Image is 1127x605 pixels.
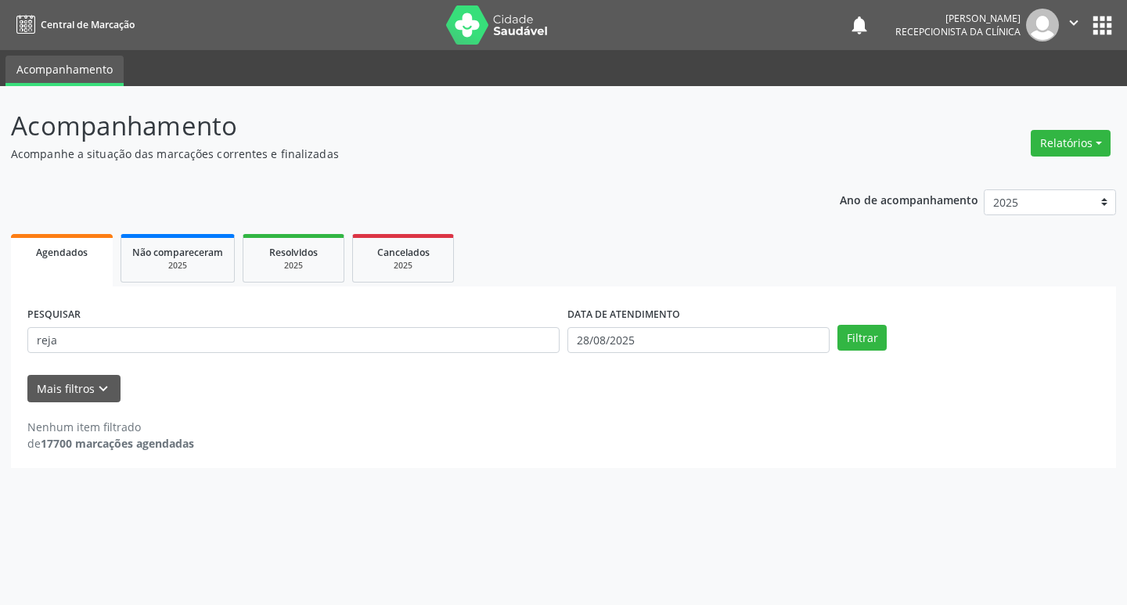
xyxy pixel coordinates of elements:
[132,246,223,259] span: Não compareceram
[5,56,124,86] a: Acompanhamento
[840,189,978,209] p: Ano de acompanhamento
[848,14,870,36] button: notifications
[377,246,430,259] span: Cancelados
[1031,130,1111,157] button: Relatórios
[254,260,333,272] div: 2025
[1059,9,1089,41] button: 
[11,146,784,162] p: Acompanhe a situação das marcações correntes e finalizadas
[27,303,81,327] label: PESQUISAR
[837,325,887,351] button: Filtrar
[364,260,442,272] div: 2025
[1026,9,1059,41] img: img
[567,327,830,354] input: Selecione um intervalo
[95,380,112,398] i: keyboard_arrow_down
[41,18,135,31] span: Central de Marcação
[1065,14,1082,31] i: 
[36,246,88,259] span: Agendados
[895,25,1021,38] span: Recepcionista da clínica
[41,436,194,451] strong: 17700 marcações agendadas
[27,435,194,452] div: de
[27,327,560,354] input: Nome, CNS
[567,303,680,327] label: DATA DE ATENDIMENTO
[269,246,318,259] span: Resolvidos
[1089,12,1116,39] button: apps
[27,419,194,435] div: Nenhum item filtrado
[11,106,784,146] p: Acompanhamento
[895,12,1021,25] div: [PERSON_NAME]
[132,260,223,272] div: 2025
[27,375,121,402] button: Mais filtroskeyboard_arrow_down
[11,12,135,38] a: Central de Marcação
